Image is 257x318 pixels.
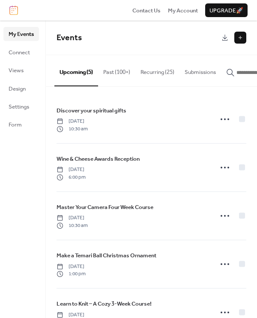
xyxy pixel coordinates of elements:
span: Learn to Knit – A Cozy 3-Week Course! [57,300,152,308]
span: Form [9,121,22,129]
a: My Account [168,6,198,15]
button: Upcoming (5) [54,55,98,86]
span: Connect [9,48,30,57]
a: Master Your Camera Four Week Course [57,203,153,212]
a: Connect [3,45,39,59]
a: Learn to Knit – A Cozy 3-Week Course! [57,299,152,309]
button: Past (100+) [98,55,135,85]
span: [DATE] [57,263,86,271]
a: Form [3,118,39,131]
span: Discover your spiritual gifts [57,106,126,115]
span: 10:30 am [57,125,88,133]
span: Upgrade 🚀 [209,6,243,15]
span: Make a Temari Ball Christmas Ornament [57,251,156,260]
span: Wine & Cheese Awards Reception [57,155,140,163]
span: [DATE] [57,166,86,174]
button: Recurring (25) [135,55,179,85]
button: Submissions [179,55,221,85]
button: Upgrade🚀 [205,3,248,17]
span: 1:00 pm [57,270,86,278]
a: Make a Temari Ball Christmas Ornament [57,251,156,260]
a: Contact Us [132,6,161,15]
img: logo [9,6,18,15]
a: Settings [3,100,39,113]
a: Wine & Cheese Awards Reception [57,154,140,164]
a: My Events [3,27,39,41]
span: Settings [9,103,29,111]
span: Design [9,85,26,93]
a: Design [3,82,39,95]
a: Views [3,63,39,77]
span: 10:30 am [57,222,88,230]
span: My Events [9,30,34,38]
span: [DATE] [57,214,88,222]
span: 6:00 pm [57,174,86,181]
span: Events [57,30,82,46]
span: Views [9,66,24,75]
span: [DATE] [57,118,88,125]
a: Discover your spiritual gifts [57,106,126,115]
